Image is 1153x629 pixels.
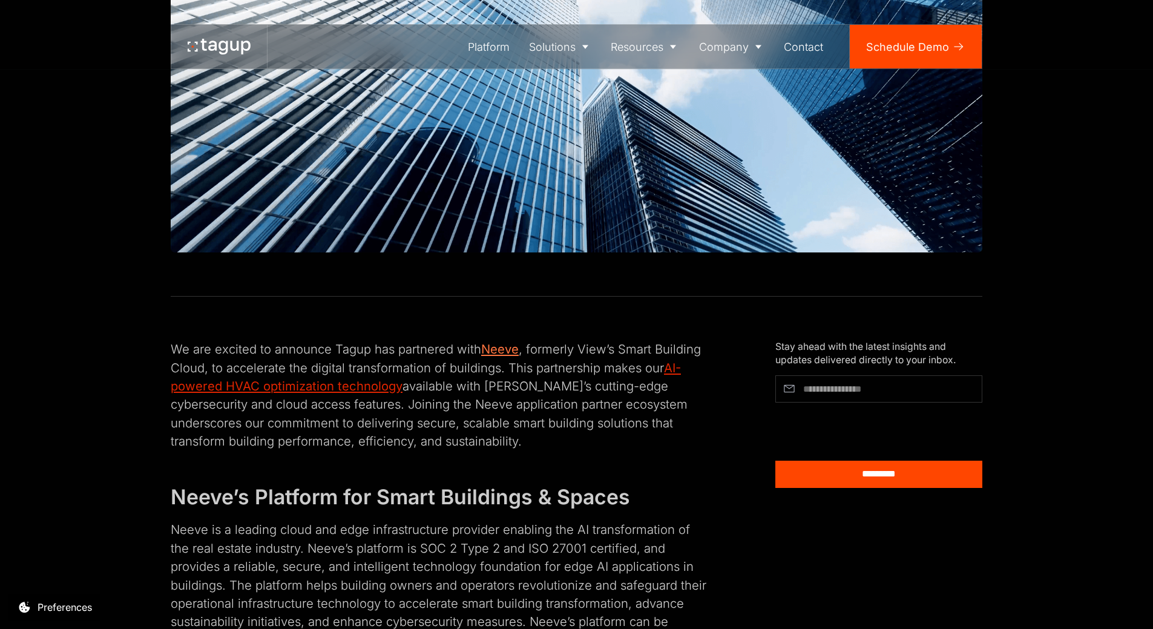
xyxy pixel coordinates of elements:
a: Resources [602,25,690,68]
div: Company [699,39,749,55]
div: Platform [468,39,510,55]
a: Solutions [519,25,602,68]
div: Preferences [38,600,92,614]
h2: Neeve’s Platform for Smart Buildings & Spaces [171,484,710,510]
a: Platform [459,25,520,68]
div: Resources [611,39,663,55]
a: Neeve [481,341,519,357]
p: We are excited to announce Tagup has partnered with , formerly View’s Smart Building Cloud, to ac... [171,340,710,450]
div: Stay ahead with the latest insights and updates delivered directly to your inbox. [775,340,982,367]
div: Contact [784,39,823,55]
iframe: profile [5,18,189,111]
a: Company [689,25,775,68]
a: Contact [775,25,833,68]
form: Article Subscribe [775,375,982,488]
div: Schedule Demo [866,39,949,55]
iframe: reCAPTCHA [775,408,904,441]
div: Solutions [529,39,576,55]
a: Schedule Demo [850,25,982,68]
